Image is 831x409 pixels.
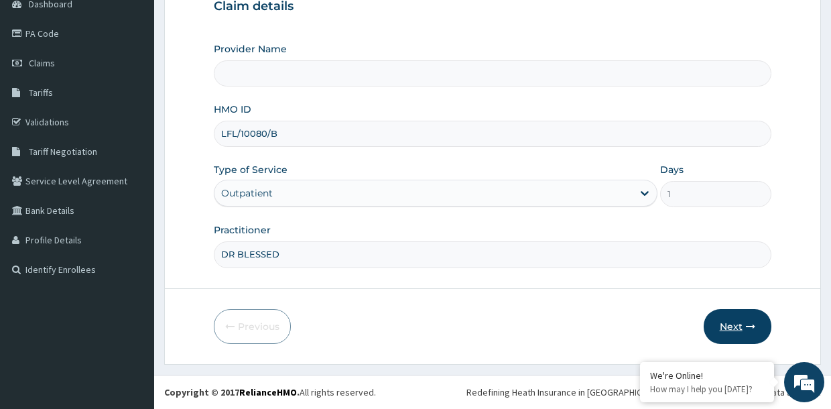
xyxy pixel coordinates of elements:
[214,42,287,56] label: Provider Name
[29,57,55,69] span: Claims
[650,369,764,382] div: We're Online!
[78,121,185,256] span: We're online!
[214,121,771,147] input: Enter HMO ID
[466,386,821,399] div: Redefining Heath Insurance in [GEOGRAPHIC_DATA] using Telemedicine and Data Science!
[214,241,771,268] input: Enter Name
[214,309,291,344] button: Previous
[29,86,53,99] span: Tariffs
[650,384,764,395] p: How may I help you today?
[70,75,225,93] div: Chat with us now
[154,375,831,409] footer: All rights reserved.
[164,386,300,398] strong: Copyright © 2017 .
[239,386,297,398] a: RelianceHMO
[214,223,271,237] label: Practitioner
[29,145,97,158] span: Tariff Negotiation
[660,163,684,176] label: Days
[221,186,273,200] div: Outpatient
[7,270,255,316] textarea: Type your message and hit 'Enter'
[25,67,54,101] img: d_794563401_company_1708531726252_794563401
[704,309,771,344] button: Next
[220,7,252,39] div: Minimize live chat window
[214,103,251,116] label: HMO ID
[214,163,287,176] label: Type of Service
